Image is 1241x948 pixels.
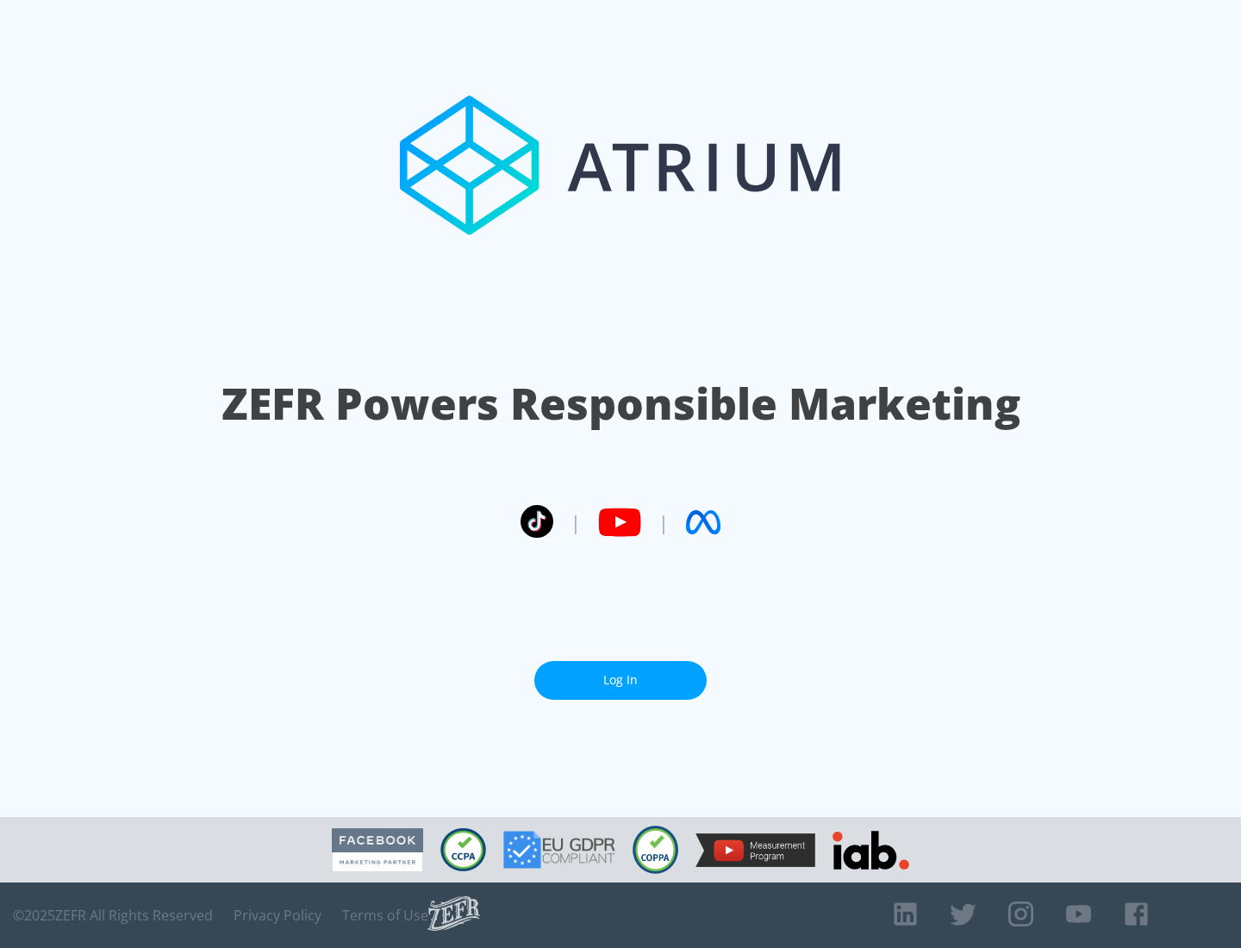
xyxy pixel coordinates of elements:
img: COPPA Compliant [633,826,678,874]
img: GDPR Compliant [503,831,615,869]
img: Facebook Marketing Partner [332,828,423,872]
span: | [571,509,581,535]
img: IAB [833,831,909,870]
a: Terms of Use [342,907,428,924]
a: Privacy Policy [234,907,321,924]
img: CCPA Compliant [440,828,486,871]
img: YouTube Measurement Program [695,833,815,867]
span: © 2025 ZEFR All Rights Reserved [13,907,213,924]
a: Log In [534,661,707,700]
h1: ZEFR Powers Responsible Marketing [221,374,1020,433]
span: | [658,509,669,535]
